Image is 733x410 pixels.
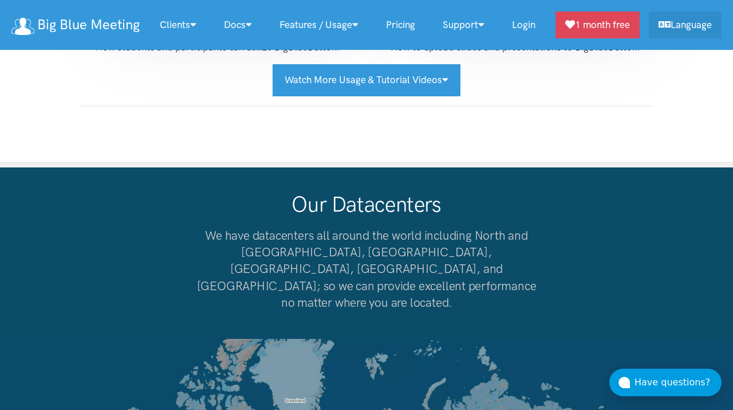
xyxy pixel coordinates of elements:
a: Login [498,13,549,37]
button: Have questions? [609,369,722,396]
div: Have questions? [635,375,722,390]
a: Big Blue Meeting [11,13,140,37]
a: 1 month free [555,11,640,38]
img: logo [11,18,34,35]
h1: Our Datacenters [195,190,538,218]
a: Features / Usage [266,13,372,37]
a: Support [429,13,498,37]
a: Clients [146,13,210,37]
a: Pricing [372,13,429,37]
button: Watch More Usage & Tutorial Videos [273,64,460,96]
a: Docs [210,13,266,37]
h3: We have datacenters all around the world including North and [GEOGRAPHIC_DATA], [GEOGRAPHIC_DATA]... [195,227,538,311]
a: Language [649,11,722,38]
